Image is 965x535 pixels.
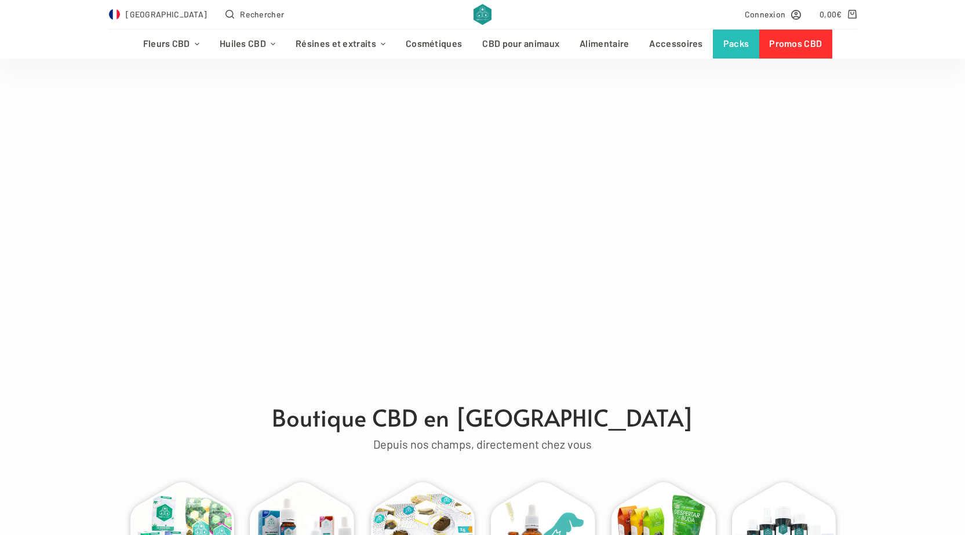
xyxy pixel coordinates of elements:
[225,8,284,21] button: Ouvrir le formulaire de recherche
[820,9,842,19] bdi: 0,00
[109,8,207,21] a: Select Country
[639,30,713,59] a: Accessoires
[240,8,284,21] span: Rechercher
[836,9,842,19] span: €
[209,30,285,59] a: Huiles CBD
[938,235,956,253] img: next arrow
[115,400,851,435] h1: Boutique CBD en [GEOGRAPHIC_DATA]
[759,30,832,59] a: Promos CBD
[745,8,802,21] a: Connexion
[713,30,759,59] a: Packs
[109,9,121,20] img: FR Flag
[286,30,396,59] a: Résines et extraits
[115,435,851,454] div: Depuis nos champs, directement chez vous
[472,30,570,59] a: CBD pour animaux
[745,8,786,21] span: Connexion
[396,30,472,59] a: Cosmétiques
[570,30,639,59] a: Alimentaire
[820,8,856,21] a: Panier d’achat
[474,4,491,25] img: CBD Alchemy
[9,235,27,253] img: previous arrow
[133,30,832,59] nav: Menu d’en-tête
[133,30,209,59] a: Fleurs CBD
[126,8,207,21] span: [GEOGRAPHIC_DATA]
